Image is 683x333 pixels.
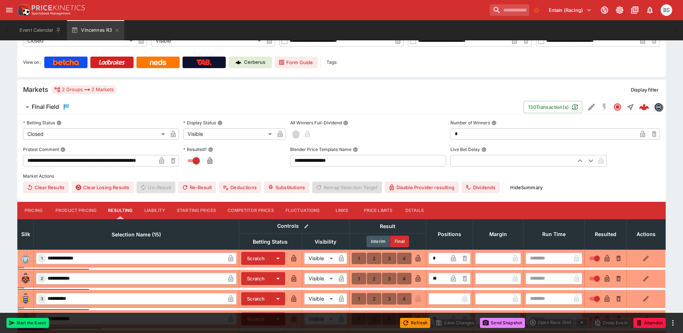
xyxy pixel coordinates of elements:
label: Tags: [327,57,337,68]
button: Send Snapshot [480,318,525,328]
div: Closed [23,128,167,140]
span: Betting Status [245,237,296,246]
button: Vincennes R3 [67,20,124,40]
button: 130Transaction(s) [524,101,582,113]
button: 2 [367,253,381,264]
button: Brendan Scoble [659,2,674,18]
button: Final Field [17,100,524,114]
img: Betcha [53,59,79,65]
div: Closed [23,35,135,46]
button: 4 [397,293,412,305]
p: Cerberus [244,59,265,66]
button: Final [390,236,409,247]
span: Visibility [307,237,344,246]
div: Brendan Scoble [661,4,672,16]
div: Visible [151,35,264,46]
button: HideSummary [506,182,547,193]
button: Disable Provider resulting [385,182,459,193]
button: 1 [352,273,366,284]
h5: Markets [23,85,48,94]
button: 4 [397,273,412,284]
button: Fluctuations [280,202,326,219]
button: 4 [397,253,412,264]
button: Protest Comment [60,147,66,152]
button: 1 [352,253,366,264]
div: betmakers [654,103,663,111]
button: Betting Status [57,120,62,125]
span: Un-Result [136,182,175,193]
button: Pricing [17,202,50,219]
button: Substitutions [264,182,309,193]
th: Silk [18,219,34,249]
div: Visible [183,128,274,140]
button: Notifications [643,4,656,17]
button: Liability [139,202,171,219]
a: 993caaf7-818e-4f2c-aa1a-b3a4856cf1ff [637,100,651,114]
button: Documentation [628,4,641,17]
button: Deductions [219,182,261,193]
button: Product Pricing [50,202,102,219]
th: Margin [473,219,523,249]
img: betmakers [655,103,662,111]
div: Visible [304,273,336,284]
button: Edit Detail [585,101,598,114]
button: Toggle light/dark mode [613,4,626,17]
label: View on : [23,57,41,68]
button: Scratch [241,292,271,305]
p: Betting Status [23,120,55,126]
button: Resulted? [208,147,213,152]
div: split button [528,318,589,328]
img: logo-cerberus--red.svg [639,102,649,112]
p: Live Bet Delay [450,146,480,152]
p: Blender Price Template Name [290,146,351,152]
button: SGM Disabled [598,101,611,114]
button: Price Limits [358,202,399,219]
button: No Bookmarks [531,4,542,16]
button: Competitor Prices [222,202,280,219]
img: runner 2 [20,273,31,284]
p: Protest Comment [23,146,59,152]
span: 3 [39,296,45,301]
img: PriceKinetics Logo [16,3,30,17]
button: Bulk edit [302,222,311,231]
th: Run Time [523,219,584,249]
button: Clear Results [23,182,69,193]
th: Actions [626,219,665,249]
div: 993caaf7-818e-4f2c-aa1a-b3a4856cf1ff [639,102,649,112]
button: 2 [367,273,381,284]
img: runner 3 [20,293,31,305]
button: Abandon [633,318,666,328]
button: Clear Losing Results [72,182,134,193]
input: search [490,4,529,16]
button: Starting Prices [171,202,222,219]
label: Market Actions [23,171,660,182]
img: TabNZ [197,59,212,65]
button: Closed [611,101,624,114]
button: Event Calendar [15,20,66,40]
button: 1 [352,293,366,305]
button: Straight [624,101,637,114]
span: 2 [39,276,45,281]
p: Resulted? [183,146,207,152]
p: Number of Winners [450,120,490,126]
th: Resulted [584,219,626,249]
button: All Winners Full-Dividend [343,120,348,125]
div: Visible [304,253,336,264]
span: 1 [40,256,44,261]
button: Connected to PK [598,4,611,17]
span: Mark an event as closed and abandoned. [633,319,666,326]
span: Re-Result [178,182,216,193]
h6: Final Field [32,103,59,111]
p: Display Status [183,120,216,126]
svg: Closed [613,103,622,111]
button: 2 [367,293,381,305]
button: Display filter [626,84,663,96]
button: 3 [382,273,396,284]
button: Number of Winners [491,120,496,125]
button: open drawer [3,4,16,17]
th: Result [349,219,426,233]
button: Refresh [400,318,430,328]
div: 2 Groups 2 Markets [54,85,114,94]
img: Cerberus [235,59,241,65]
button: Scratch [241,312,271,325]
